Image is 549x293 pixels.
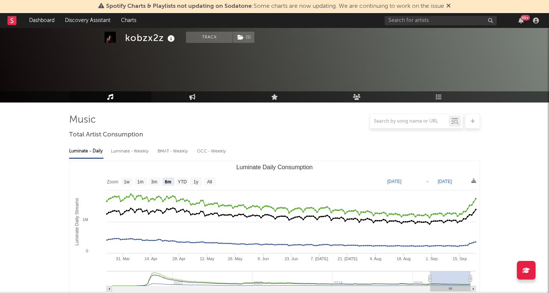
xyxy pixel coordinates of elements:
[311,256,328,261] text: 7. [DATE]
[425,179,429,184] text: →
[69,130,143,139] span: Total Artist Consumption
[186,32,233,43] button: Track
[370,256,381,261] text: 4. Aug
[151,179,158,185] text: 3m
[74,198,80,245] text: Luminate Daily Streams
[178,179,187,185] text: YTD
[228,256,243,261] text: 26. May
[173,256,186,261] text: 28. Apr
[106,3,444,9] span: : Some charts are now updating. We are continuing to work on the issue
[397,256,410,261] text: 18. Aug
[207,179,212,185] text: All
[137,179,144,185] text: 1m
[111,145,150,158] div: Luminate - Weekly
[86,249,88,253] text: 0
[233,32,254,43] button: (1)
[446,3,451,9] span: Dismiss
[236,164,313,170] text: Luminate Daily Consumption
[107,179,118,185] text: Zoom
[338,256,357,261] text: 21. [DATE]
[69,145,103,158] div: Luminate - Daily
[438,179,452,184] text: [DATE]
[426,256,438,261] text: 1. Sep
[258,256,269,261] text: 9. Jun
[521,15,530,21] div: 99 +
[387,179,401,184] text: [DATE]
[106,3,252,9] span: Spotify Charts & Playlists not updating on Sodatone
[60,13,116,28] a: Discovery Assistant
[385,16,497,25] input: Search for artists
[116,256,130,261] text: 31. Mar
[145,256,158,261] text: 14. Apr
[370,119,449,125] input: Search by song name or URL
[197,145,227,158] div: OCC - Weekly
[158,145,189,158] div: BMAT - Weekly
[165,179,171,185] text: 6m
[453,256,467,261] text: 15. Sep
[233,32,255,43] span: ( 1 )
[116,13,142,28] a: Charts
[285,256,298,261] text: 23. Jun
[83,217,88,222] text: 1M
[124,179,130,185] text: 1w
[193,179,198,185] text: 1y
[125,32,177,44] div: kobzx2z
[518,18,524,23] button: 99+
[24,13,60,28] a: Dashboard
[200,256,215,261] text: 12. May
